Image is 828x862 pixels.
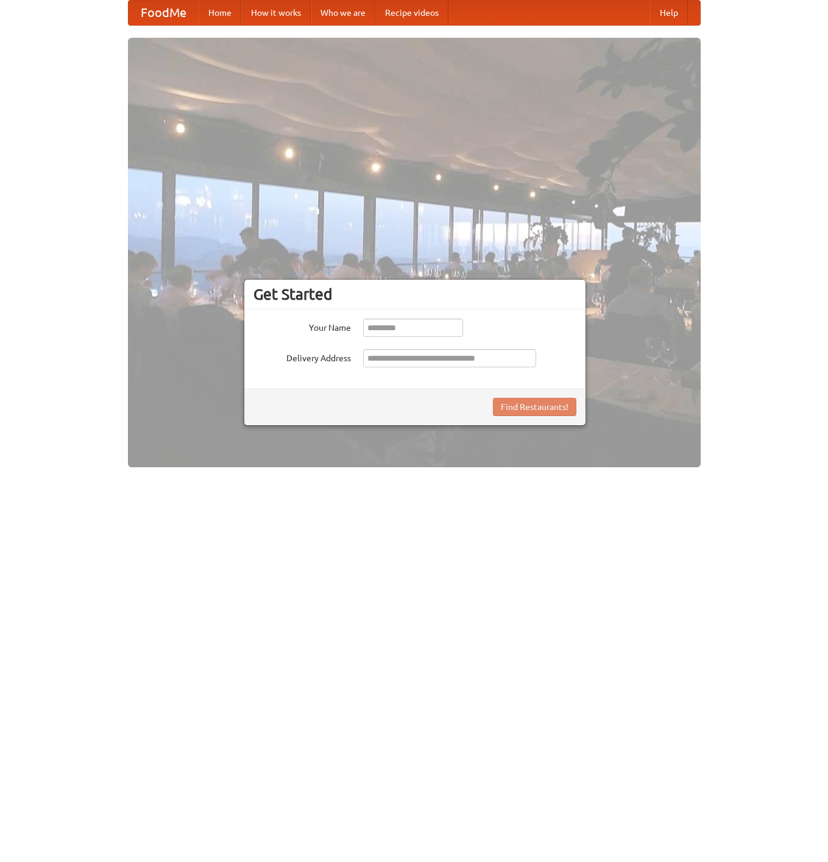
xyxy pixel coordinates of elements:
[311,1,375,25] a: Who we are
[650,1,688,25] a: Help
[493,398,576,416] button: Find Restaurants!
[129,1,199,25] a: FoodMe
[199,1,241,25] a: Home
[253,285,576,303] h3: Get Started
[253,319,351,334] label: Your Name
[375,1,448,25] a: Recipe videos
[253,349,351,364] label: Delivery Address
[241,1,311,25] a: How it works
